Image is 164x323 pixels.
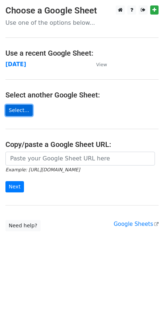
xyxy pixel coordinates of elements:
div: 聊天小组件 [128,288,164,323]
a: [DATE] [5,61,26,68]
a: Google Sheets [114,221,159,227]
p: Use one of the options below... [5,19,159,27]
h4: Use a recent Google Sheet: [5,49,159,57]
iframe: Chat Widget [128,288,164,323]
a: Need help? [5,220,41,231]
h4: Select another Google Sheet: [5,91,159,99]
small: View [96,62,107,67]
small: Example: [URL][DOMAIN_NAME] [5,167,80,172]
input: Next [5,181,24,192]
a: Select... [5,105,33,116]
a: View [89,61,107,68]
h4: Copy/paste a Google Sheet URL: [5,140,159,149]
h3: Choose a Google Sheet [5,5,159,16]
input: Paste your Google Sheet URL here [5,152,155,166]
